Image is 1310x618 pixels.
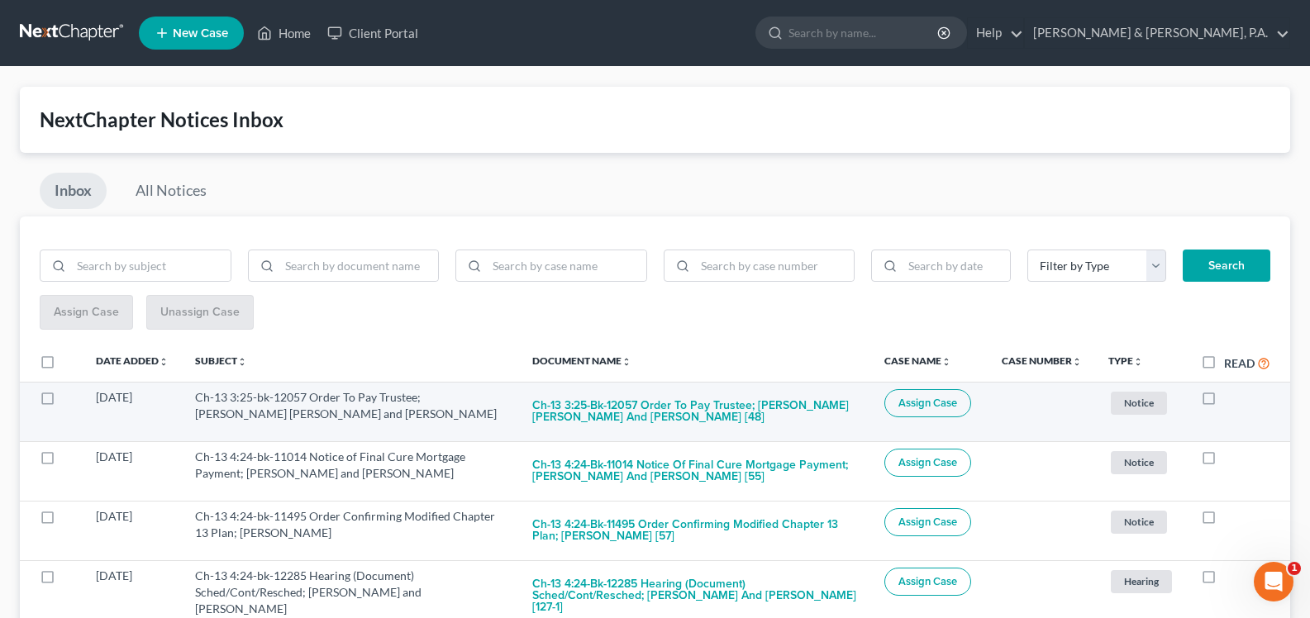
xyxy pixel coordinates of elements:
td: [DATE] [83,382,182,441]
a: Notice [1108,449,1174,476]
a: Inbox [40,173,107,209]
button: Ch-13 4:24-bk-11014 Notice of Final Cure Mortgage Payment; [PERSON_NAME] and [PERSON_NAME] [55] [532,449,858,493]
a: Typeunfold_more [1108,354,1143,367]
input: Search by document name [279,250,439,282]
input: Search by case number [695,250,855,282]
td: [DATE] [83,501,182,560]
button: Search [1183,250,1270,283]
a: Document Nameunfold_more [532,354,631,367]
i: unfold_more [159,357,169,367]
a: Date Addedunfold_more [96,354,169,367]
label: Read [1224,354,1255,372]
a: Home [249,18,319,48]
a: [PERSON_NAME] & [PERSON_NAME], P.A. [1025,18,1289,48]
button: Assign Case [884,508,971,536]
span: Assign Case [898,397,957,410]
td: [DATE] [83,441,182,501]
input: Search by subject [71,250,231,282]
span: Assign Case [898,456,957,469]
i: unfold_more [622,357,631,367]
a: Client Portal [319,18,426,48]
a: Hearing [1108,568,1174,595]
a: Case Nameunfold_more [884,354,951,367]
button: Assign Case [884,449,971,477]
span: Notice [1111,451,1167,473]
a: Case Numberunfold_more [1002,354,1082,367]
button: Assign Case [884,389,971,417]
input: Search by name... [788,17,940,48]
input: Search by date [903,250,1010,282]
span: 1 [1288,562,1301,575]
td: Ch-13 3:25-bk-12057 Order To Pay Trustee; [PERSON_NAME] [PERSON_NAME] and [PERSON_NAME] [182,382,519,441]
td: Ch-13 4:24-bk-11014 Notice of Final Cure Mortgage Payment; [PERSON_NAME] and [PERSON_NAME] [182,441,519,501]
td: Ch-13 4:24-bk-11495 Order Confirming Modified Chapter 13 Plan; [PERSON_NAME] [182,501,519,560]
span: Assign Case [898,575,957,588]
i: unfold_more [941,357,951,367]
span: New Case [173,27,228,40]
a: Notice [1108,508,1174,535]
a: Subjectunfold_more [195,354,247,367]
i: unfold_more [1072,357,1082,367]
i: unfold_more [237,357,247,367]
button: Ch-13 4:24-bk-11495 Order Confirming Modified Chapter 13 Plan; [PERSON_NAME] [57] [532,508,858,553]
a: Notice [1108,389,1174,416]
span: Assign Case [898,516,957,529]
button: Ch-13 3:25-bk-12057 Order To Pay Trustee; [PERSON_NAME] [PERSON_NAME] and [PERSON_NAME] [48] [532,389,858,434]
span: Notice [1111,392,1167,414]
button: Assign Case [884,568,971,596]
span: Notice [1111,511,1167,533]
input: Search by case name [487,250,646,282]
a: All Notices [121,173,222,209]
span: Hearing [1111,570,1172,592]
iframe: Intercom live chat [1254,562,1293,601]
i: unfold_more [1133,357,1143,367]
div: NextChapter Notices Inbox [40,107,1270,133]
a: Help [968,18,1023,48]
